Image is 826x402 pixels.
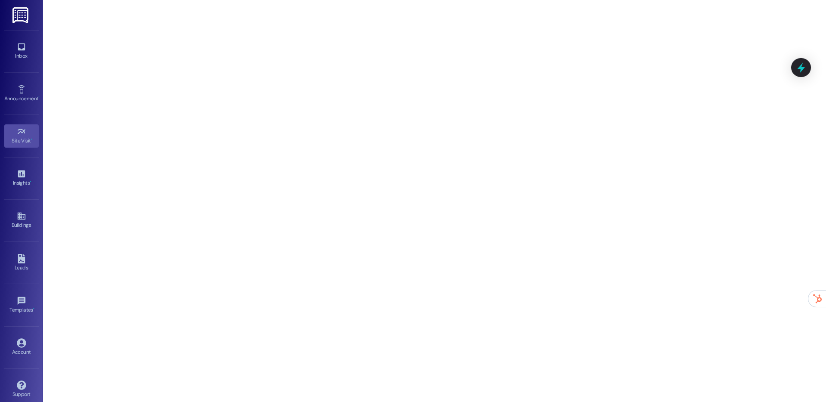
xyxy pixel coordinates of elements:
a: Buildings [4,209,39,232]
a: Support [4,378,39,401]
span: • [31,136,32,142]
a: Templates • [4,294,39,317]
a: Insights • [4,167,39,190]
span: • [38,94,40,100]
img: ResiDesk Logo [12,7,30,23]
span: • [30,179,31,185]
a: Leads [4,251,39,275]
a: Inbox [4,40,39,63]
a: Site Visit • [4,124,39,148]
a: Account [4,336,39,359]
span: • [33,306,34,312]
